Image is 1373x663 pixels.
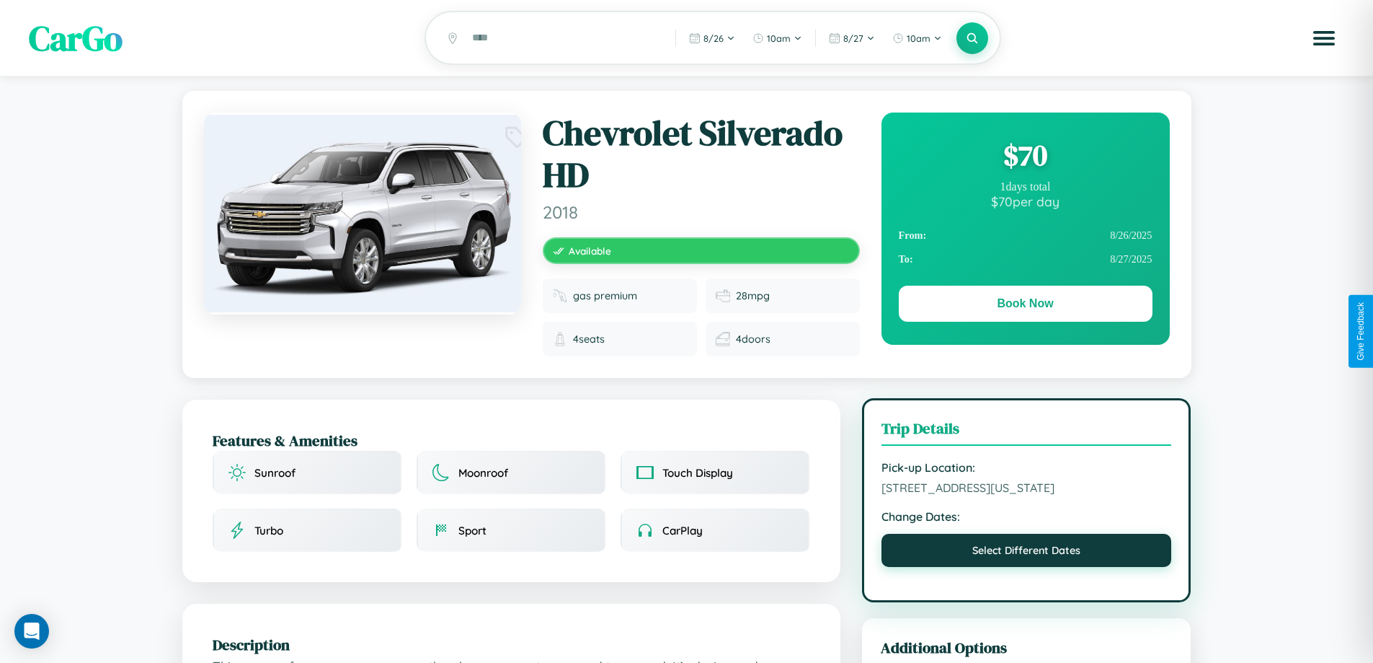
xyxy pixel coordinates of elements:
[254,466,296,480] span: Sunroof
[716,289,730,303] img: Fuel efficiency
[881,460,1172,475] strong: Pick-up Location:
[881,418,1172,446] h3: Trip Details
[1304,18,1344,58] button: Open menu
[881,480,1172,495] span: [STREET_ADDRESS][US_STATE]
[899,180,1152,193] div: 1 days total
[458,524,486,537] span: Sport
[881,534,1172,567] button: Select Different Dates
[553,289,567,303] img: Fuel type
[703,32,724,44] span: 8 / 26
[254,524,283,537] span: Turbo
[736,333,770,346] span: 4 doors
[767,32,791,44] span: 10am
[204,113,521,315] img: Chevrolet Silverado HD 2018
[662,524,703,537] span: CarPlay
[14,614,49,649] div: Open Intercom Messenger
[458,466,508,480] span: Moonroof
[899,136,1152,175] div: $ 70
[745,27,809,50] button: 10am
[682,27,742,50] button: 8/26
[899,229,927,242] strong: From:
[899,247,1152,271] div: 8 / 27 / 2025
[899,286,1152,322] button: Book Now
[899,193,1152,209] div: $ 70 per day
[881,637,1173,658] h3: Additional Options
[885,27,949,50] button: 10am
[899,253,913,265] strong: To:
[899,224,1152,247] div: 8 / 26 / 2025
[1356,302,1366,361] div: Give Feedback
[213,430,810,451] h2: Features & Amenities
[569,245,611,257] span: Available
[543,201,860,223] span: 2018
[662,466,733,480] span: Touch Display
[736,289,770,302] span: 28 mpg
[543,113,860,196] h1: Chevrolet Silverado HD
[573,289,637,302] span: gas premium
[213,634,810,655] h2: Description
[907,32,930,44] span: 10am
[881,509,1172,524] strong: Change Dates:
[29,14,123,62] span: CarGo
[843,32,863,44] span: 8 / 27
[716,332,730,346] img: Doors
[573,333,605,346] span: 4 seats
[822,27,882,50] button: 8/27
[553,332,567,346] img: Seats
